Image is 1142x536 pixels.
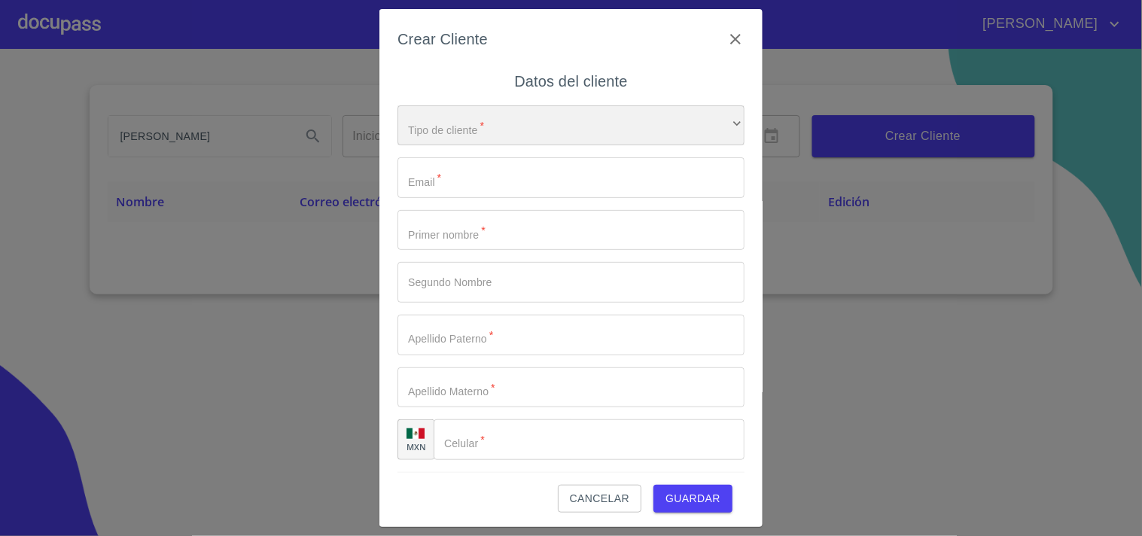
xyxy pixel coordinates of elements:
[407,441,426,452] p: MXN
[558,485,641,513] button: Cancelar
[665,489,720,508] span: Guardar
[397,105,745,146] div: ​
[653,485,732,513] button: Guardar
[407,428,425,439] img: R93DlvwvvjP9fbrDwZeCRYBHk45OWMq+AAOlFVsxT89f82nwPLnD58IP7+ANJEaWYhP0Tx8kkA0WlQMPQsAAgwAOmBj20AXj6...
[570,489,629,508] span: Cancelar
[514,69,627,93] h6: Datos del cliente
[397,27,488,51] h6: Crear Cliente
